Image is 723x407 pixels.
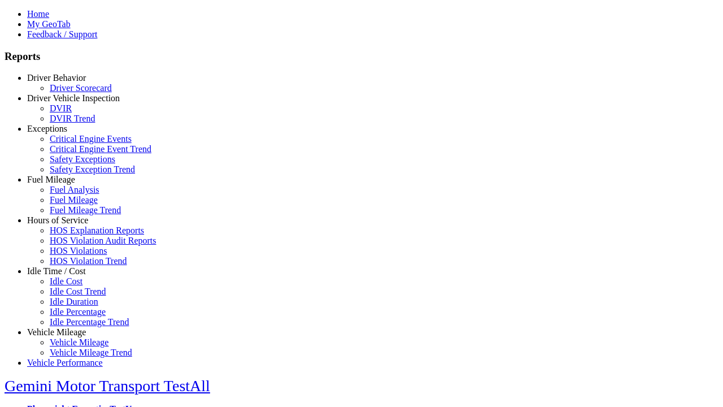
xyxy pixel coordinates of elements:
[27,124,67,133] a: Exceptions
[5,377,210,395] a: Gemini Motor Transport TestAll
[50,134,132,144] a: Critical Engine Events
[50,337,108,347] a: Vehicle Mileage
[50,348,132,357] a: Vehicle Mileage Trend
[50,307,106,317] a: Idle Percentage
[50,226,144,235] a: HOS Explanation Reports
[50,144,151,154] a: Critical Engine Event Trend
[27,93,120,103] a: Driver Vehicle Inspection
[50,317,129,327] a: Idle Percentage Trend
[50,297,98,306] a: Idle Duration
[27,29,97,39] a: Feedback / Support
[50,276,82,286] a: Idle Cost
[27,266,86,276] a: Idle Time / Cost
[50,256,127,266] a: HOS Violation Trend
[50,205,121,215] a: Fuel Mileage Trend
[5,50,718,63] h3: Reports
[50,114,95,123] a: DVIR Trend
[50,287,106,296] a: Idle Cost Trend
[50,236,156,245] a: HOS Violation Audit Reports
[50,185,99,194] a: Fuel Analysis
[27,327,86,337] a: Vehicle Mileage
[27,358,103,367] a: Vehicle Performance
[50,195,98,205] a: Fuel Mileage
[50,246,107,256] a: HOS Violations
[50,103,72,113] a: DVIR
[27,175,75,184] a: Fuel Mileage
[27,73,86,83] a: Driver Behavior
[27,9,49,19] a: Home
[50,164,135,174] a: Safety Exception Trend
[27,215,88,225] a: Hours of Service
[27,19,71,29] a: My GeoTab
[50,154,115,164] a: Safety Exceptions
[50,83,112,93] a: Driver Scorecard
